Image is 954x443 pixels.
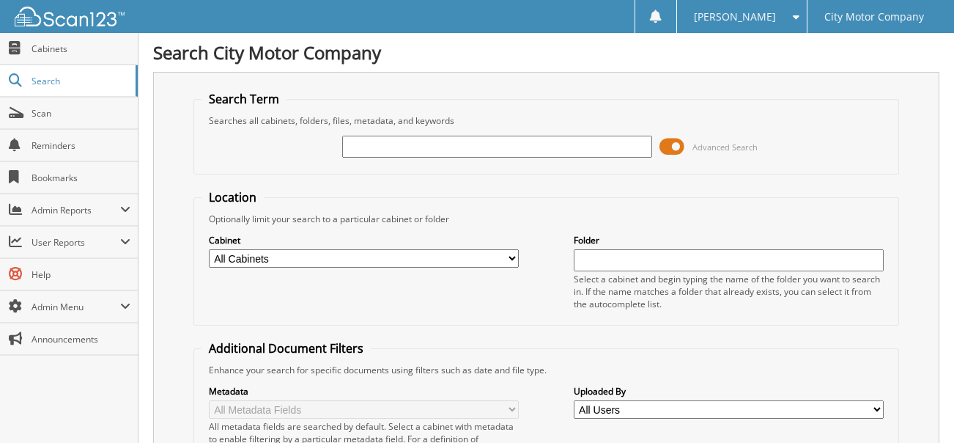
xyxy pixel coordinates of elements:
[153,40,939,65] h1: Search City Motor Company
[201,213,892,225] div: Optionally limit your search to a particular cabinet or folder
[32,268,130,281] span: Help
[574,273,884,310] div: Select a cabinet and begin typing the name of the folder you want to search in. If the name match...
[824,12,924,21] span: City Motor Company
[201,91,286,107] legend: Search Term
[32,172,130,184] span: Bookmarks
[32,301,120,313] span: Admin Menu
[574,385,884,398] label: Uploaded By
[201,189,264,205] legend: Location
[32,107,130,120] span: Scan
[32,139,130,152] span: Reminders
[201,340,371,356] legend: Additional Document Filters
[209,234,519,246] label: Cabinet
[201,114,892,127] div: Searches all cabinets, folders, files, metadata, and keywords
[32,333,130,345] span: Announcements
[201,364,892,376] div: Enhance your search for specific documents using filters such as date and file type.
[32,43,130,55] span: Cabinets
[209,385,519,398] label: Metadata
[574,234,884,246] label: Folder
[32,204,120,216] span: Admin Reports
[692,142,758,153] span: Advanced Search
[32,236,120,249] span: User Reports
[15,7,125,26] img: scan123-logo-white.svg
[32,75,128,87] span: Search
[694,12,776,21] span: [PERSON_NAME]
